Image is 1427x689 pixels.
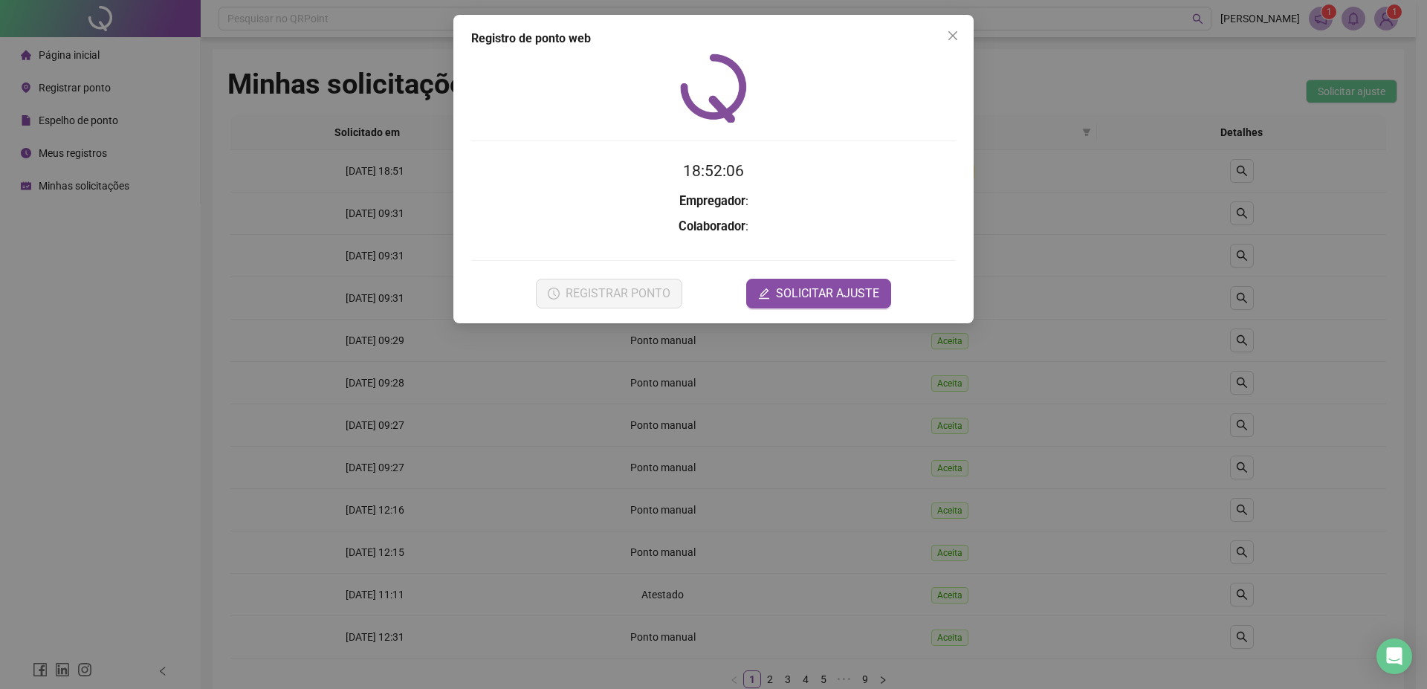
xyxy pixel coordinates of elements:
span: close [947,30,959,42]
span: SOLICITAR AJUSTE [776,285,879,303]
h3: : [471,217,956,236]
strong: Empregador [679,194,745,208]
h3: : [471,192,956,211]
div: Registro de ponto web [471,30,956,48]
time: 18:52:06 [683,162,744,180]
div: Open Intercom Messenger [1376,638,1412,674]
button: REGISTRAR PONTO [536,279,682,308]
button: Close [941,24,965,48]
button: editSOLICITAR AJUSTE [746,279,891,308]
span: edit [758,288,770,300]
strong: Colaborador [679,219,745,233]
img: QRPoint [680,54,747,123]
